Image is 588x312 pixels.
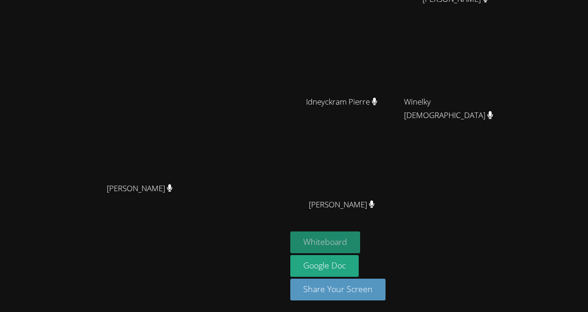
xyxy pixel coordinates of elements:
[290,279,386,300] button: Share Your Screen
[290,255,359,277] a: Google Doc
[306,95,378,109] span: Idneyckram Pierre
[309,198,375,212] span: [PERSON_NAME]
[404,95,507,122] span: Winelky [DEMOGRAPHIC_DATA]
[107,182,173,195] span: [PERSON_NAME]
[290,231,360,253] button: Whiteboard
